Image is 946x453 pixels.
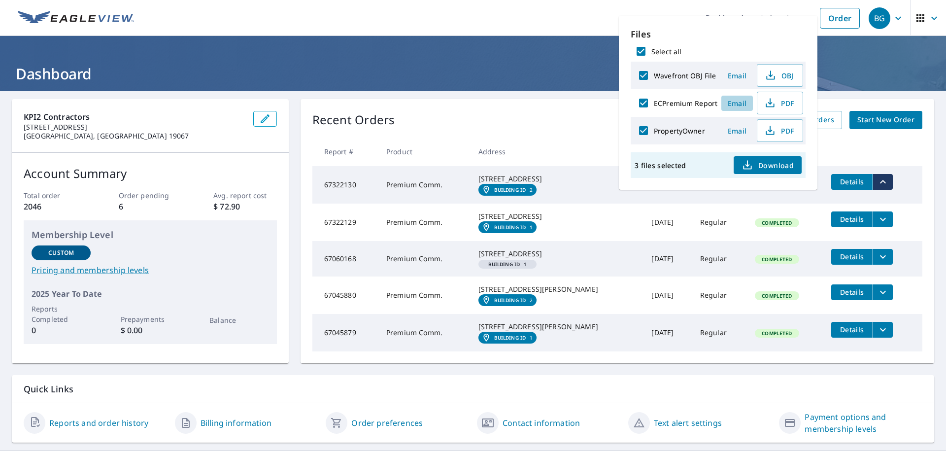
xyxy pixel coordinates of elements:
span: Completed [756,219,798,226]
th: Address [471,137,644,166]
p: [GEOGRAPHIC_DATA], [GEOGRAPHIC_DATA] 19067 [24,132,245,140]
td: Premium Comm. [378,241,471,277]
img: EV Logo [18,11,134,26]
button: filesDropdownBtn-67045880 [873,284,893,300]
a: Order preferences [351,417,423,429]
button: detailsBtn-67060168 [831,249,873,265]
td: 67045880 [312,277,378,314]
button: PDF [757,119,803,142]
th: Report # [312,137,378,166]
label: ECPremium Report [654,99,717,108]
button: filesDropdownBtn-67060168 [873,249,893,265]
p: Balance [209,315,269,325]
em: Building ID [494,335,526,341]
label: Select all [651,47,681,56]
span: Details [837,287,867,297]
td: Regular [692,241,747,277]
span: Download [742,159,794,171]
td: Premium Comm. [378,204,471,241]
a: Payment options and membership levels [805,411,922,435]
div: [STREET_ADDRESS][PERSON_NAME] [478,322,636,332]
td: Regular [692,204,747,241]
span: Email [725,71,749,80]
a: Pricing and membership levels [32,264,269,276]
span: Details [837,252,867,261]
span: Email [725,99,749,108]
button: detailsBtn-67045880 [831,284,873,300]
button: Email [721,96,753,111]
div: [STREET_ADDRESS] [478,249,636,259]
p: 6 [119,201,182,212]
td: [DATE] [643,241,692,277]
p: 2025 Year To Date [32,288,269,300]
p: Membership Level [32,228,269,242]
span: Completed [756,256,798,263]
button: detailsBtn-67322130 [831,174,873,190]
td: [DATE] [643,277,692,314]
td: 67322129 [312,204,378,241]
p: Files [631,28,806,41]
a: Contact information [503,417,580,429]
td: [DATE] [643,204,692,241]
p: Custom [48,248,74,257]
td: Premium Comm. [378,314,471,351]
p: Reports Completed [32,304,91,324]
p: 0 [32,324,91,336]
td: Regular [692,277,747,314]
p: Quick Links [24,383,922,395]
em: Building ID [494,187,526,193]
div: [STREET_ADDRESS][PERSON_NAME] [478,284,636,294]
div: [STREET_ADDRESS] [478,174,636,184]
p: [STREET_ADDRESS] [24,123,245,132]
label: Wavefront OBJ File [654,71,716,80]
a: Billing information [201,417,271,429]
button: detailsBtn-67045879 [831,322,873,338]
td: Premium Comm. [378,166,471,204]
p: $ 0.00 [121,324,180,336]
button: Email [721,68,753,83]
span: Completed [756,330,798,337]
button: OBJ [757,64,803,87]
span: Email [725,126,749,136]
button: filesDropdownBtn-67322129 [873,211,893,227]
div: BG [869,7,890,29]
p: Total order [24,190,87,201]
td: 67060168 [312,241,378,277]
td: [DATE] [643,314,692,351]
a: Building ID2 [478,294,537,306]
em: Building ID [494,297,526,303]
em: Building ID [494,224,526,230]
p: Order pending [119,190,182,201]
a: Start New Order [849,111,922,129]
span: Start New Order [857,114,914,126]
button: filesDropdownBtn-67322130 [873,174,893,190]
td: Regular [692,314,747,351]
button: Email [721,123,753,139]
p: Recent Orders [312,111,395,129]
em: Building ID [488,262,520,267]
button: filesDropdownBtn-67045879 [873,322,893,338]
span: PDF [763,97,795,109]
span: OBJ [763,70,795,81]
p: KPI2 Contractors [24,111,245,123]
th: Product [378,137,471,166]
p: 2046 [24,201,87,212]
span: Details [837,325,867,334]
span: 1 [482,262,533,267]
h1: Dashboard [12,64,934,84]
td: 67045879 [312,314,378,351]
p: Account Summary [24,165,277,182]
button: Download [734,156,802,174]
td: 67322130 [312,166,378,204]
p: Prepayments [121,314,180,324]
a: Building ID2 [478,184,537,196]
span: Details [837,214,867,224]
label: PropertyOwner [654,126,705,136]
a: Order [820,8,860,29]
span: PDF [763,125,795,137]
span: Completed [756,292,798,299]
p: $ 72.90 [213,201,276,212]
span: Details [837,177,867,186]
a: Building ID1 [478,332,537,344]
p: 3 files selected [635,161,686,170]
